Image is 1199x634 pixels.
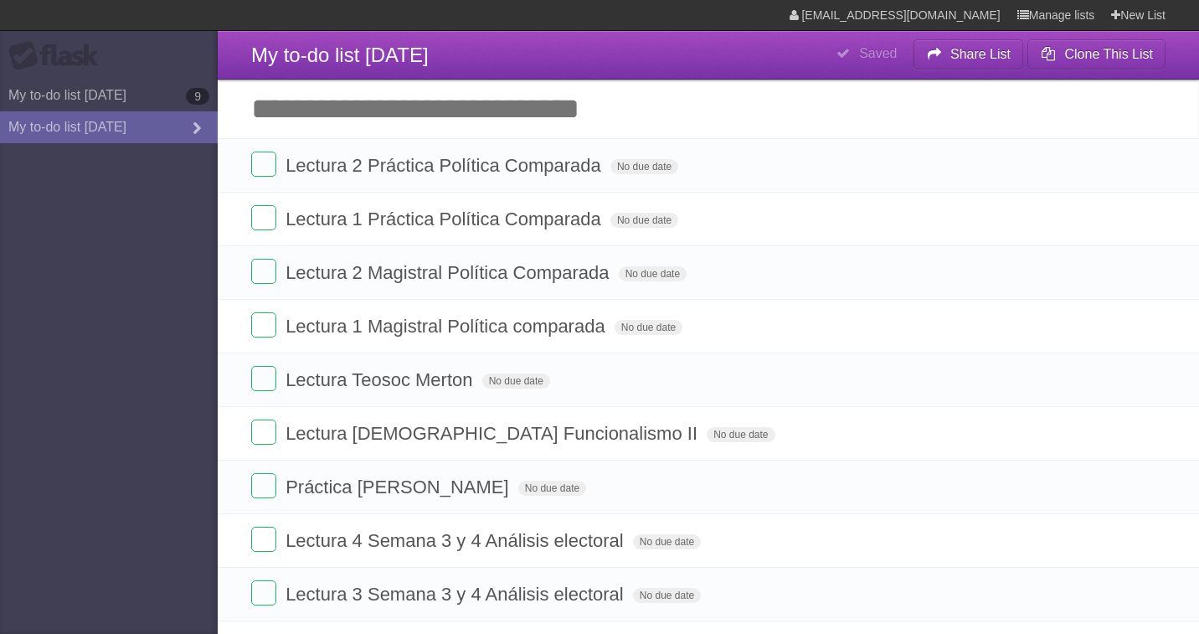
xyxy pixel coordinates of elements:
[251,312,276,338] label: Done
[610,213,678,228] span: No due date
[615,320,682,335] span: No due date
[286,423,702,444] span: Lectura [DEMOGRAPHIC_DATA] Funcionalismo II
[251,420,276,445] label: Done
[286,584,628,605] span: Lectura 3 Semana 3 y 4 Análisis electoral
[8,41,109,71] div: Flask
[286,316,610,337] span: Lectura 1 Magistral Política comparada
[251,580,276,606] label: Done
[286,262,613,283] span: Lectura 2 Magistral Política Comparada
[610,159,678,174] span: No due date
[1027,39,1166,70] button: Clone This List
[286,155,605,176] span: Lectura 2 Práctica Política Comparada
[619,266,687,281] span: No due date
[707,427,774,442] span: No due date
[251,205,276,230] label: Done
[482,374,550,389] span: No due date
[518,481,586,496] span: No due date
[286,369,476,390] span: Lectura Teosoc Merton
[251,527,276,552] label: Done
[251,259,276,284] label: Done
[859,46,897,60] b: Saved
[251,366,276,391] label: Done
[251,44,429,66] span: My to-do list [DATE]
[286,477,513,497] span: Práctica [PERSON_NAME]
[1064,47,1153,61] b: Clone This List
[186,88,209,105] b: 9
[633,588,701,603] span: No due date
[913,39,1024,70] button: Share List
[251,473,276,498] label: Done
[950,47,1011,61] b: Share List
[286,530,628,551] span: Lectura 4 Semana 3 y 4 Análisis electoral
[286,209,605,229] span: Lectura 1 Práctica Política Comparada
[633,534,701,549] span: No due date
[251,152,276,177] label: Done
